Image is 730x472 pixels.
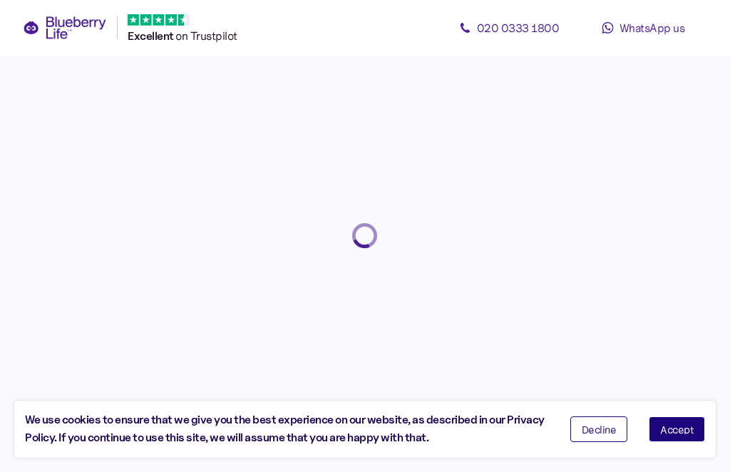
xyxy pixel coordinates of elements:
[660,424,694,434] span: Accept
[128,29,175,43] span: Excellent ️
[477,21,560,35] span: 020 0333 1800
[649,416,705,442] button: Accept cookies
[570,416,628,442] button: Decline cookies
[175,29,237,43] span: on Trustpilot
[620,21,685,35] span: WhatsApp us
[445,14,573,42] a: 020 0333 1800
[582,424,617,434] span: Decline
[25,411,549,447] div: We use cookies to ensure that we give you the best experience on our website, as described in our...
[579,14,707,42] a: WhatsApp us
